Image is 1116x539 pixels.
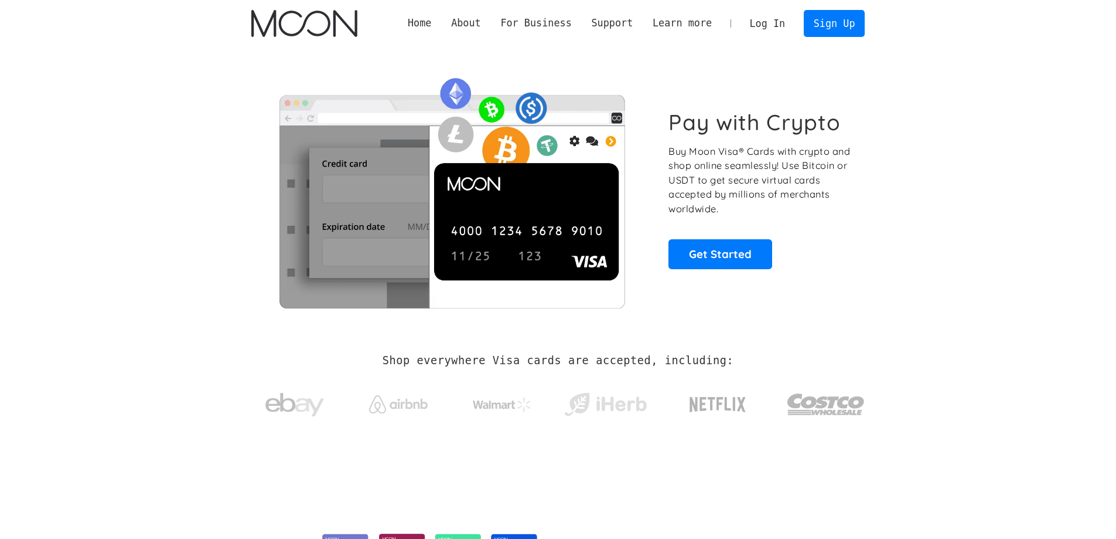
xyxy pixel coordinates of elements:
[562,378,649,426] a: iHerb
[491,16,582,30] div: For Business
[668,239,772,269] a: Get Started
[804,10,865,36] a: Sign Up
[582,16,643,30] div: Support
[458,386,545,418] a: Walmart
[643,16,722,30] div: Learn more
[441,16,490,30] div: About
[251,10,357,37] img: Moon Logo
[665,378,770,425] a: Netflix
[787,382,865,426] img: Costco
[562,389,649,420] img: iHerb
[265,387,324,423] img: ebay
[369,395,428,413] img: Airbnb
[473,398,531,412] img: Walmart
[398,16,441,30] a: Home
[688,390,747,419] img: Netflix
[591,16,633,30] div: Support
[251,375,339,429] a: ebay
[354,384,442,419] a: Airbnb
[653,16,712,30] div: Learn more
[787,371,865,432] a: Costco
[451,16,481,30] div: About
[740,11,795,36] a: Log In
[251,10,357,37] a: home
[668,109,841,135] h1: Pay with Crypto
[500,16,571,30] div: For Business
[251,70,653,308] img: Moon Cards let you spend your crypto anywhere Visa is accepted.
[668,144,852,216] p: Buy Moon Visa® Cards with crypto and shop online seamlessly! Use Bitcoin or USDT to get secure vi...
[383,354,733,367] h2: Shop everywhere Visa cards are accepted, including:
